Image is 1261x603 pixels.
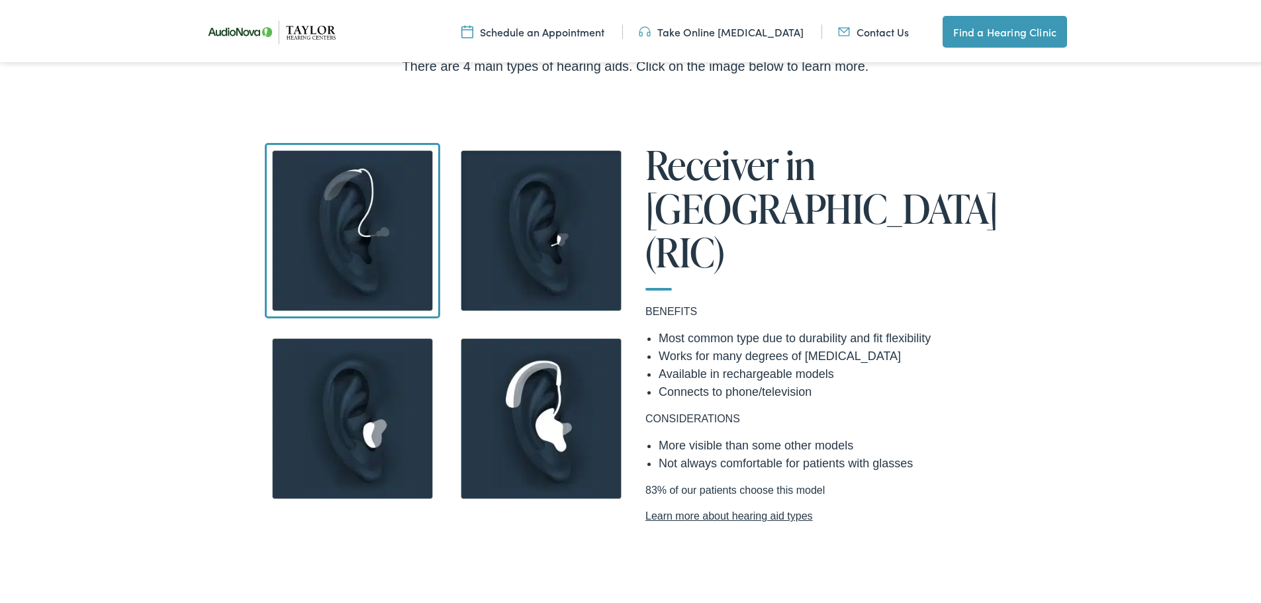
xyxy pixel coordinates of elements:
li: Works for many degrees of [MEDICAL_DATA] [659,345,1003,363]
div: There are 4 main types of hearing aids. Click on the image below to learn more. [51,53,1220,74]
a: Contact Us [838,22,909,36]
p: CONSIDERATIONS [645,408,1003,424]
a: Find a Hearing Clinic [943,13,1067,45]
h1: Receiver in [GEOGRAPHIC_DATA] (RIC) [645,140,1003,288]
li: Most common type due to durability and fit flexibility [659,327,1003,345]
a: Learn more about hearing aid types [645,506,1003,522]
li: Connects to phone/television [659,381,1003,398]
p: 83% of our patients choose this model [645,480,1003,522]
a: Take Online [MEDICAL_DATA] [639,22,804,36]
li: Available in rechargeable models [659,363,1003,381]
img: utility icon [639,22,651,36]
a: Schedule an Appointment [461,22,604,36]
li: More visible than some other models [659,434,1003,452]
p: BENEFITS [645,301,1003,317]
img: utility icon [461,22,473,36]
img: utility icon [838,22,850,36]
li: Not always comfortable for patients with glasses [659,452,1003,470]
